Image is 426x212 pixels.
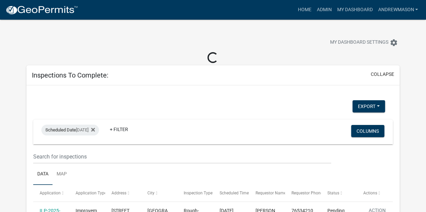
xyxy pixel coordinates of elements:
span: Requestor Name [256,191,286,195]
a: Data [33,164,53,185]
datatable-header-cell: Status [321,185,357,201]
a: Map [53,164,71,185]
span: Scheduled Date [45,127,76,132]
span: Status [327,191,339,195]
h5: Inspections To Complete: [32,71,108,79]
span: Inspection Type [183,191,212,195]
span: Address [111,191,126,195]
datatable-header-cell: Application Type [69,185,105,201]
button: Export [352,100,385,112]
span: Actions [363,191,377,195]
button: collapse [371,71,394,78]
span: Requestor Phone [291,191,323,195]
datatable-header-cell: Application [33,185,69,201]
datatable-header-cell: City [141,185,177,201]
input: Search for inspections [33,150,331,164]
datatable-header-cell: Actions [357,185,393,201]
datatable-header-cell: Inspection Type [177,185,213,201]
a: Admin [314,3,334,16]
a: Home [295,3,314,16]
span: Scheduled Time [220,191,249,195]
a: + Filter [104,123,134,135]
datatable-header-cell: Address [105,185,141,201]
span: My Dashboard Settings [330,39,388,47]
datatable-header-cell: Requestor Phone [285,185,321,201]
i: settings [390,39,398,47]
a: My Dashboard [334,3,375,16]
datatable-header-cell: Requestor Name [249,185,285,201]
a: AndrewMason [375,3,421,16]
span: City [147,191,155,195]
div: [DATE] [41,125,99,135]
span: Application [40,191,61,195]
button: Columns [351,125,384,137]
button: My Dashboard Settingssettings [325,36,403,49]
span: Application Type [76,191,106,195]
datatable-header-cell: Scheduled Time [213,185,249,201]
